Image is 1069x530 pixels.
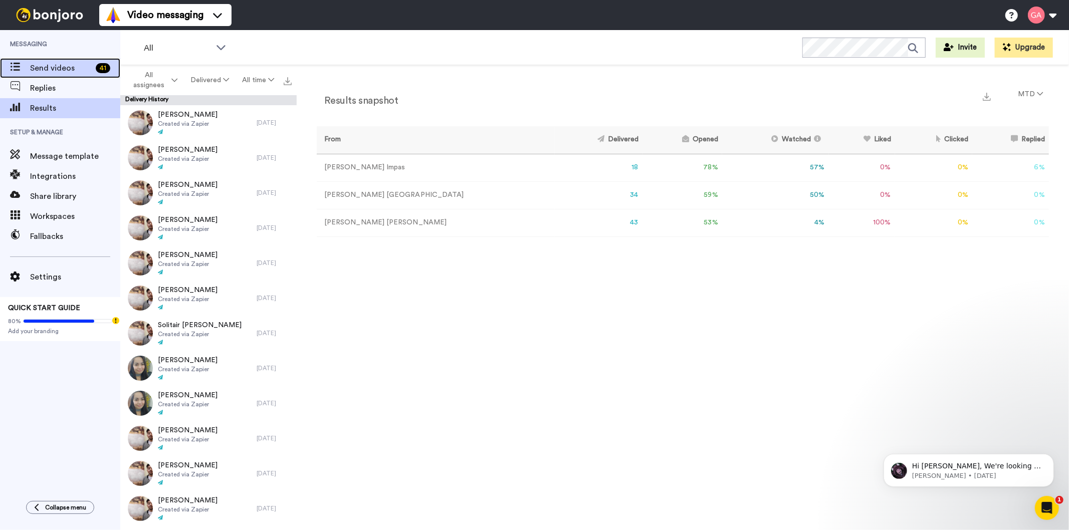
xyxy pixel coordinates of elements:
span: 1 [1055,496,1063,504]
button: Upgrade [995,38,1053,58]
th: From [317,126,555,154]
div: [DATE] [257,504,292,512]
img: 6b1fe985-9e18-41a7-ab97-30769629392b-thumb.jpg [128,496,153,521]
span: Created via Zapier [158,435,218,443]
button: Invite [936,38,985,58]
span: Solitair [PERSON_NAME] [158,320,242,330]
td: 6 % [972,154,1049,181]
span: All [144,42,211,54]
span: Created via Zapier [158,120,218,128]
div: [DATE] [257,224,292,232]
span: Send videos [30,62,92,74]
img: export.svg [284,77,292,85]
span: QUICK START GUIDE [8,305,80,312]
td: 0 % [972,181,1049,209]
a: Solitair [PERSON_NAME]Created via Zapier[DATE] [120,316,297,351]
img: a18fd1ee-0fdd-4773-8bf4-7108d9bb733c-thumb.jpg [128,286,153,311]
span: Collapse menu [45,503,86,511]
iframe: Intercom live chat [1035,496,1059,520]
div: [DATE] [257,189,292,197]
div: 41 [96,63,110,73]
td: 34 [555,181,643,209]
span: [PERSON_NAME] [158,285,218,295]
a: [PERSON_NAME]Created via Zapier[DATE] [120,386,297,421]
span: Created via Zapier [158,365,218,373]
td: 18 [555,154,643,181]
div: [DATE] [257,469,292,477]
div: [DATE] [257,119,292,127]
span: Created via Zapier [158,295,218,303]
th: Liked [829,126,895,154]
div: Tooltip anchor [111,316,120,325]
img: 92893f6d-3c38-4a5c-90a4-38b810791524-thumb.jpg [128,461,153,486]
div: [DATE] [257,399,292,407]
img: ad0b41bb-1e99-42b7-bf13-9ea99b1ec8a5-thumb.jpg [128,356,153,381]
td: 50 % [722,181,829,209]
span: Share library [30,190,120,202]
th: Opened [643,126,722,154]
span: Results [30,102,120,114]
a: [PERSON_NAME]Created via Zapier[DATE] [120,281,297,316]
td: [PERSON_NAME] [GEOGRAPHIC_DATA] [317,181,555,209]
button: MTD [1012,85,1049,103]
a: [PERSON_NAME]Created via Zapier[DATE] [120,105,297,140]
span: [PERSON_NAME] [158,355,218,365]
button: Delivered [184,71,236,89]
th: Clicked [895,126,972,154]
div: Delivery History [120,95,297,105]
th: Delivered [555,126,643,154]
span: [PERSON_NAME] [158,390,218,400]
td: 0 % [829,154,895,181]
img: 67b89b09-58df-422e-a5ec-ad5f457e5dc7-thumb.jpg [128,110,153,135]
span: Fallbacks [30,230,120,242]
img: 09ac80f5-f76d-4177-8bed-642a8888e348-thumb.jpg [128,426,153,451]
td: 53 % [643,209,722,236]
span: 80% [8,317,21,325]
img: 414c2f24-89b6-40a2-bd56-fa357eafcb0e-thumb.jpg [128,321,153,346]
span: Created via Zapier [158,400,218,408]
img: export.svg [983,93,991,101]
span: All assignees [129,70,169,90]
span: [PERSON_NAME] [158,495,218,505]
td: 0 % [895,209,972,236]
td: 0 % [895,154,972,181]
button: All assignees [122,66,184,94]
td: 4 % [722,209,829,236]
td: 0 % [829,181,895,209]
td: 59 % [643,181,722,209]
span: Created via Zapier [158,505,218,513]
iframe: Intercom notifications message [869,433,1069,503]
a: [PERSON_NAME]Created via Zapier[DATE] [120,456,297,491]
td: 78 % [643,154,722,181]
div: [DATE] [257,154,292,162]
div: [DATE] [257,294,292,302]
td: [PERSON_NAME] [PERSON_NAME] [317,209,555,236]
div: [DATE] [257,329,292,337]
td: 100 % [829,209,895,236]
a: [PERSON_NAME]Created via Zapier[DATE] [120,491,297,526]
button: All time [236,71,281,89]
td: 43 [555,209,643,236]
button: Export a summary of each team member’s results that match this filter now. [980,89,994,103]
div: [DATE] [257,259,292,267]
img: bj-logo-header-white.svg [12,8,87,22]
div: [DATE] [257,364,292,372]
span: [PERSON_NAME] [158,460,218,470]
span: [PERSON_NAME] [158,110,218,120]
span: [PERSON_NAME] [158,425,218,435]
span: Integrations [30,170,120,182]
button: Export all results that match these filters now. [281,73,295,88]
button: Collapse menu [26,501,94,514]
td: 0 % [895,181,972,209]
td: 57 % [722,154,829,181]
span: Replies [30,82,120,94]
a: [PERSON_NAME]Created via Zapier[DATE] [120,351,297,386]
span: Message template [30,150,120,162]
span: Created via Zapier [158,330,242,338]
span: Settings [30,271,120,283]
span: Created via Zapier [158,470,218,478]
